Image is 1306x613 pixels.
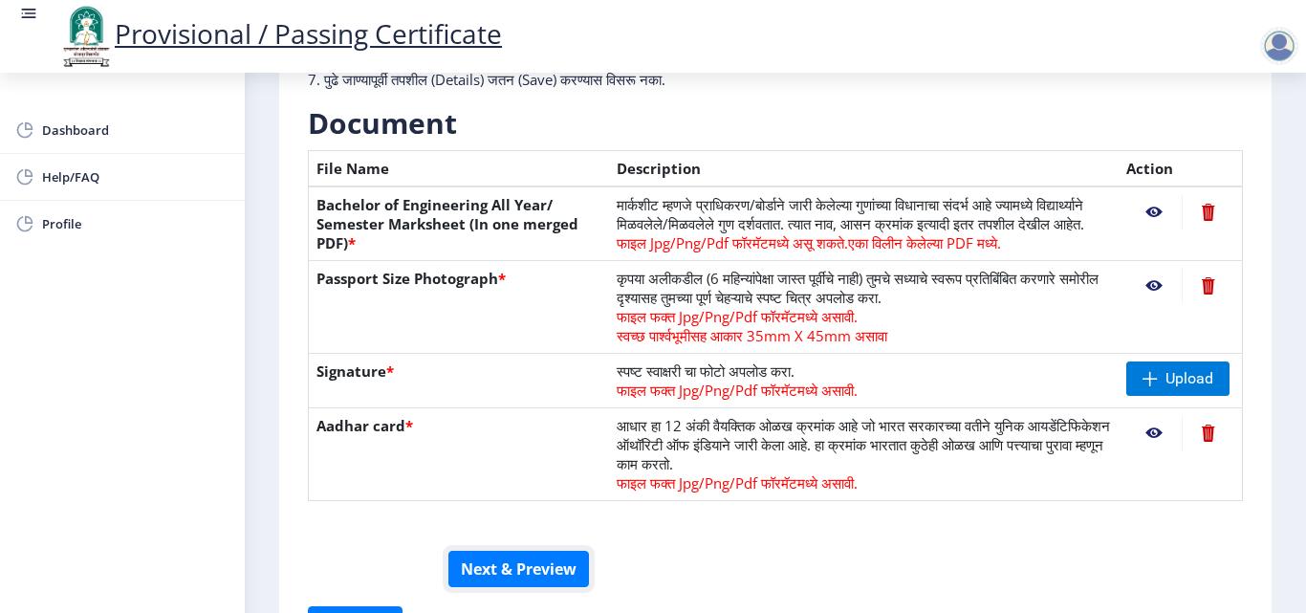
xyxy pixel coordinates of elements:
[617,326,887,345] span: स्वच्छ पार्श्वभूमीसह आकार 35mm X 45mm असावा
[848,233,1001,252] span: एका विलीन केलेल्या PDF मध्ये.
[57,4,115,69] img: logo
[609,151,1119,187] th: Description
[1182,195,1234,230] nb-action: Delete File
[42,119,229,142] span: Dashboard
[308,70,922,89] p: 7. पुढे जाण्यापूर्वी तपशील (Details) जतन (Save) करण्यास विसरू नका.
[42,165,229,188] span: Help/FAQ
[609,261,1119,354] td: कृपया अलीकडील (6 महिन्यांपेक्षा जास्त पूर्वीचे नाही) तुमचे सध्याचे स्वरूप प्रतिबिंबित करणारे समोर...
[309,261,610,354] th: Passport Size Photograph
[42,212,229,235] span: Profile
[309,151,610,187] th: File Name
[448,551,589,587] button: Next & Preview
[57,15,502,52] a: Provisional / Passing Certificate
[1126,416,1182,450] nb-action: View File
[609,354,1119,408] td: स्पष्ट स्वाक्षरी चा फोटो अपलोड करा.
[309,354,610,408] th: Signature
[617,307,858,326] span: फाइल फक्त Jpg/Png/Pdf फॉरमॅटमध्ये असावी.
[617,233,848,252] span: फाइल Jpg/Png/Pdf फॉरमॅटमध्ये असू शकते.
[1119,151,1243,187] th: Action
[617,381,858,400] span: फाइल फक्त Jpg/Png/Pdf फॉरमॅटमध्ये असावी.
[609,186,1119,261] td: मार्कशीट म्हणजे प्राधिकरण/बोर्डाने जारी केलेल्या गुणांच्या विधानाचा संदर्भ आहे ज्यामध्ये विद्यार्...
[309,408,610,501] th: Aadhar card
[1126,195,1182,230] nb-action: View File
[1182,269,1234,303] nb-action: Delete File
[308,104,1243,142] h3: Document
[1126,269,1182,303] nb-action: View File
[1165,369,1213,388] span: Upload
[309,186,610,261] th: Bachelor of Engineering All Year/ Semester Marksheet (In one merged PDF)
[1182,416,1234,450] nb-action: Delete File
[609,408,1119,501] td: आधार हा 12 अंकी वैयक्तिक ओळख क्रमांक आहे जो भारत सरकारच्या वतीने युनिक आयडेंटिफिकेशन ऑथॉरिटी ऑफ इ...
[617,473,858,493] span: फाइल फक्त Jpg/Png/Pdf फॉरमॅटमध्ये असावी.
